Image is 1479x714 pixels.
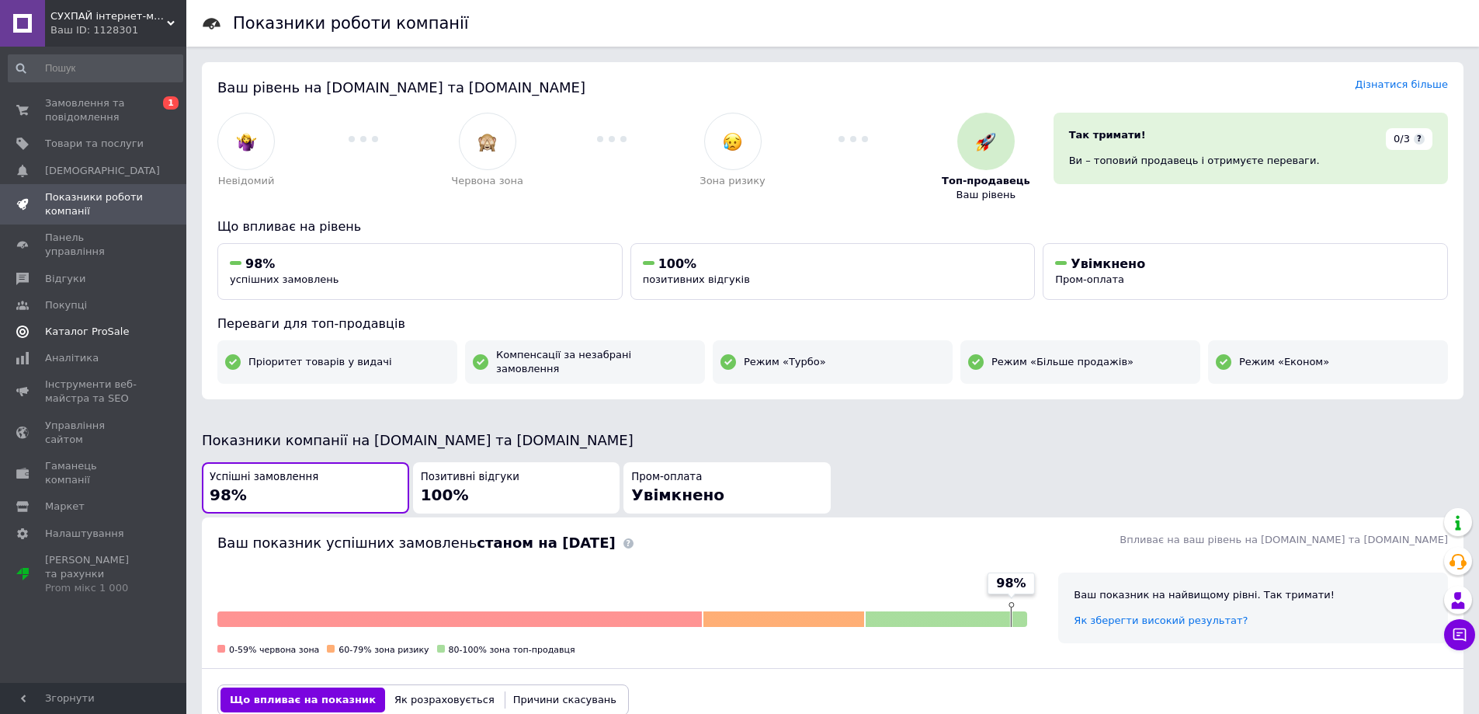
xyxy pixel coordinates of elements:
span: ? [1414,134,1425,145]
span: 60-79% зона ризику [339,645,429,655]
span: Пром-оплата [1055,273,1124,285]
button: Як розраховується [385,688,504,712]
button: 100%позитивних відгуків [630,243,1036,300]
div: Ви – топовий продавець і отримуєте переваги. [1069,154,1432,168]
span: 0-59% червона зона [229,645,319,655]
div: Prom мікс 1 000 [45,581,144,595]
a: Дізнатися більше [1355,78,1448,90]
span: Зона ризику [700,174,766,188]
span: Маркет [45,500,85,514]
span: Ваш рівень на [DOMAIN_NAME] та [DOMAIN_NAME] [217,79,585,96]
div: 0/3 [1386,128,1432,150]
span: Увімкнено [1071,256,1145,271]
span: позитивних відгуків [643,273,750,285]
span: Увімкнено [631,486,724,504]
span: Червона зона [451,174,523,188]
span: [DEMOGRAPHIC_DATA] [45,164,160,178]
span: Пріоритет товарів у видачі [248,355,392,369]
span: Впливає на ваш рівень на [DOMAIN_NAME] та [DOMAIN_NAME] [1120,534,1448,545]
span: 98% [996,575,1026,592]
span: Замовлення та повідомлення [45,96,144,124]
button: Що впливає на показник [220,688,385,712]
span: Успішні замовлення [210,470,318,485]
span: Так тримати! [1069,129,1146,141]
span: 98% [245,256,275,271]
span: Режим «Турбо» [744,355,826,369]
span: Невідомий [218,174,275,188]
span: Каталог ProSale [45,325,129,339]
span: Переваги для топ-продавців [217,316,405,331]
span: Режим «Економ» [1239,355,1329,369]
button: Успішні замовлення98% [202,462,409,514]
span: Ваш рівень [956,188,1016,202]
span: [PERSON_NAME] та рахунки [45,553,144,596]
span: Пром-оплата [631,470,702,485]
input: Пошук [8,54,183,82]
a: Як зберегти високий результат? [1074,615,1248,626]
span: 1 [163,96,179,110]
h1: Показники роботи компанії [233,14,469,33]
span: 98% [210,486,247,504]
button: Пром-оплатаУвімкнено [623,462,831,514]
span: Інструменти веб-майстра та SEO [45,378,144,406]
img: :rocket: [976,132,995,152]
span: Відгуки [45,272,85,286]
button: Позитивні відгуки100% [413,462,620,514]
span: 100% [421,486,469,504]
span: Управління сайтом [45,419,144,447]
span: Режим «Більше продажів» [991,355,1134,369]
span: Топ-продавець [942,174,1030,188]
span: успішних замовлень [230,273,339,285]
span: Позитивні відгуки [421,470,519,485]
img: :see_no_evil: [477,132,497,152]
button: 98%успішних замовлень [217,243,623,300]
span: Показники роботи компанії [45,190,144,218]
span: Показники компанії на [DOMAIN_NAME] та [DOMAIN_NAME] [202,432,634,448]
button: Причини скасувань [504,688,626,712]
span: Компенсації за незабрані замовлення [496,348,697,376]
button: Чат з покупцем [1444,619,1475,650]
button: УвімкненоПром-оплата [1043,243,1448,300]
b: станом на [DATE] [477,535,615,551]
span: Ваш показник успішних замовлень [217,535,616,551]
span: СУХПАЙ інтернет-магазин [50,9,167,23]
div: Ваш ID: 1128301 [50,23,186,37]
span: Налаштування [45,527,124,541]
img: :woman-shrugging: [237,132,256,152]
span: 100% [658,256,696,271]
span: Покупці [45,298,87,312]
span: 80-100% зона топ-продавця [449,645,575,655]
span: Гаманець компанії [45,459,144,487]
div: Ваш показник на найвищому рівні. Так тримати! [1074,588,1432,602]
span: Панель управління [45,231,144,259]
img: :disappointed_relieved: [723,132,742,152]
span: Що впливає на рівень [217,219,361,234]
span: Аналітика [45,351,99,365]
span: Товари та послуги [45,137,144,151]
